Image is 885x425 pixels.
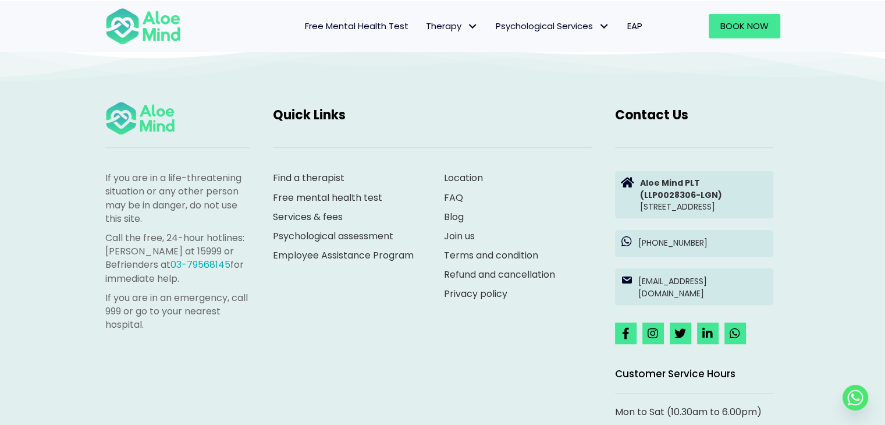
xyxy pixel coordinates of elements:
span: Free Mental Health Test [305,20,408,32]
p: If you are in an emergency, call 999 or go to your nearest hospital. [105,291,250,332]
a: Psychological assessment [273,229,393,243]
span: Contact Us [615,106,688,124]
img: Aloe mind Logo [105,101,175,136]
strong: Aloe Mind PLT [640,177,700,189]
strong: (LLP0028306-LGN) [640,189,722,201]
p: Call the free, 24-hour hotlines: [PERSON_NAME] at 15999 or Befrienders at for immediate help. [105,231,250,285]
a: Book Now [709,14,780,38]
a: 03-79568145 [170,258,230,271]
span: Therapy [426,20,478,32]
a: Services & fees [273,210,343,224]
p: [EMAIL_ADDRESS][DOMAIN_NAME] [638,275,767,299]
p: If you are in a life-threatening situation or any other person may be in danger, do not use this ... [105,171,250,225]
p: [PHONE_NUMBER] [638,237,767,249]
a: TherapyTherapy: submenu [417,14,487,38]
span: Book Now [720,20,769,32]
a: [EMAIL_ADDRESS][DOMAIN_NAME] [615,268,773,305]
span: Quick Links [273,106,346,124]
a: Location [444,171,483,185]
a: EAP [619,14,651,38]
a: Employee Assistance Program [273,249,414,262]
a: Refund and cancellation [444,268,555,281]
a: Aloe Mind PLT(LLP0028306-LGN)[STREET_ADDRESS] [615,171,773,218]
span: Therapy: submenu [464,17,481,34]
span: Psychological Services [496,20,610,32]
p: Mon to Sat (10.30am to 6.00pm) [615,405,773,419]
a: Whatsapp [843,385,868,410]
a: Blog [444,210,464,224]
a: Free Mental Health Test [296,14,417,38]
a: Join us [444,229,475,243]
span: Psychological Services: submenu [596,17,613,34]
a: Terms and condition [444,249,538,262]
a: Privacy policy [444,287,507,300]
p: [STREET_ADDRESS] [640,177,767,212]
span: EAP [627,20,642,32]
a: Free mental health test [273,191,382,204]
img: Aloe mind Logo [105,7,181,45]
a: Psychological ServicesPsychological Services: submenu [487,14,619,38]
a: [PHONE_NUMBER] [615,230,773,257]
nav: Menu [196,14,651,38]
span: Customer Service Hours [615,367,735,381]
a: FAQ [444,191,463,204]
a: Find a therapist [273,171,344,185]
